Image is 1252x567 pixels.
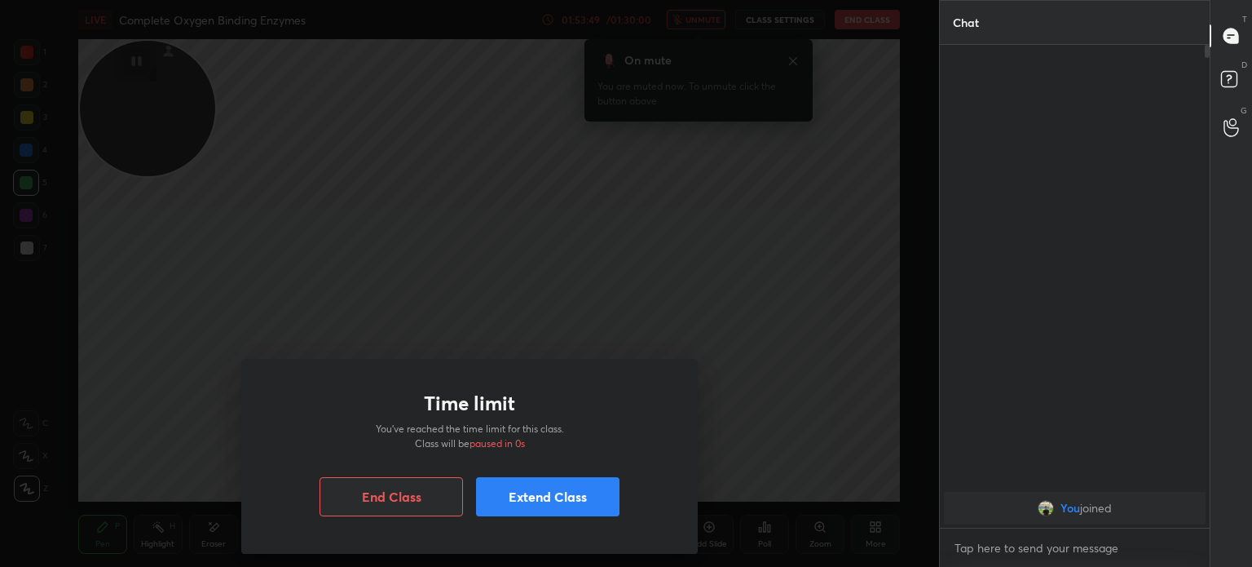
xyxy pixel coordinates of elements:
span: You [1060,502,1080,515]
span: paused in 0s [469,437,525,450]
button: End Class [320,477,463,516]
p: Chat [940,1,992,44]
p: You’ve reached the time limit for this class. Class will be [368,422,571,451]
p: G [1241,104,1247,117]
div: grid [940,489,1210,528]
img: 2782fdca8abe4be7a832ca4e3fcd32a4.jpg [1038,500,1054,516]
p: D [1241,59,1247,71]
p: T [1242,13,1247,25]
h1: Time limit [424,392,515,415]
button: Extend Class [476,477,619,516]
span: joined [1080,502,1112,515]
